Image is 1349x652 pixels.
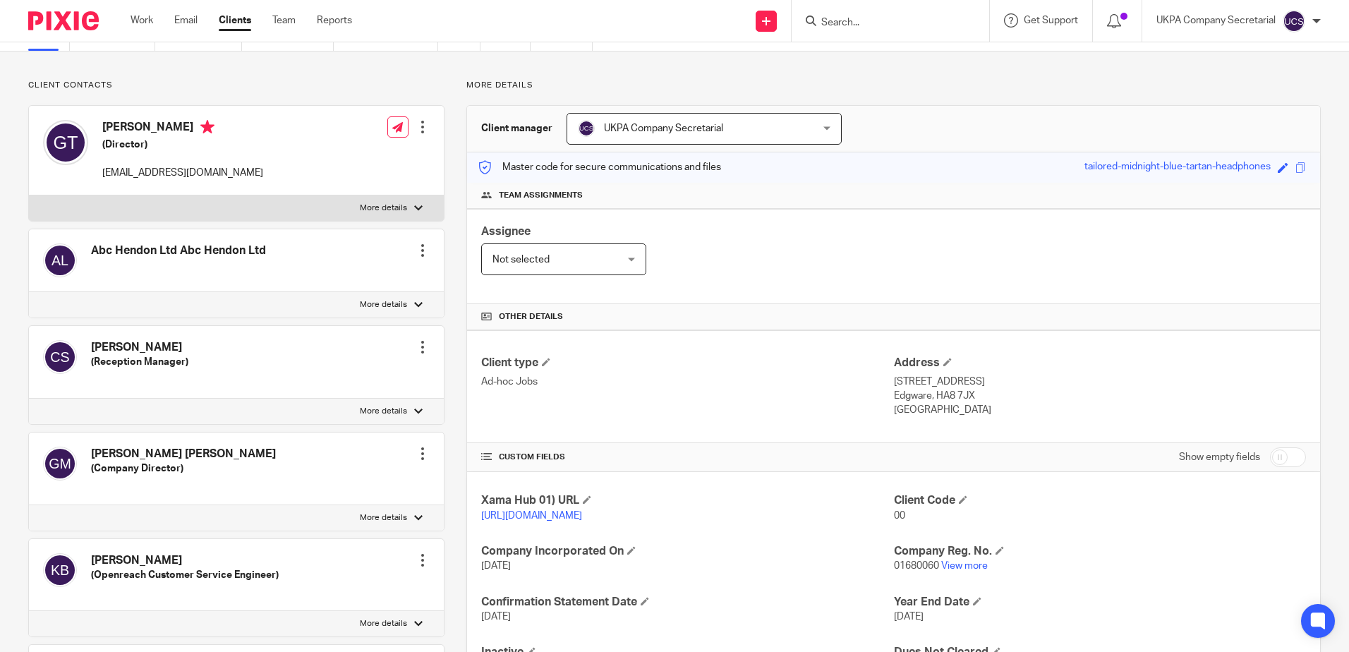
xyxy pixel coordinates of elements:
[481,121,552,135] h3: Client manager
[499,190,583,201] span: Team assignments
[499,311,563,322] span: Other details
[894,403,1306,417] p: [GEOGRAPHIC_DATA]
[466,80,1321,91] p: More details
[1024,16,1078,25] span: Get Support
[102,166,263,180] p: [EMAIL_ADDRESS][DOMAIN_NAME]
[481,375,893,389] p: Ad-hoc Jobs
[894,595,1306,610] h4: Year End Date
[894,375,1306,389] p: [STREET_ADDRESS]
[481,452,893,463] h4: CUSTOM FIELDS
[200,120,214,134] i: Primary
[91,340,188,355] h4: [PERSON_NAME]
[91,355,188,369] h5: (Reception Manager)
[604,123,723,133] span: UKPA Company Secretarial
[272,13,296,28] a: Team
[131,13,153,28] a: Work
[174,13,198,28] a: Email
[578,120,595,137] img: svg%3E
[360,299,407,310] p: More details
[894,356,1306,370] h4: Address
[481,612,511,622] span: [DATE]
[1283,10,1305,32] img: svg%3E
[43,553,77,587] img: svg%3E
[820,17,947,30] input: Search
[1156,13,1276,28] p: UKPA Company Secretarial
[360,203,407,214] p: More details
[102,138,263,152] h5: (Director)
[28,11,99,30] img: Pixie
[1179,450,1260,464] label: Show empty fields
[28,80,444,91] p: Client contacts
[360,512,407,524] p: More details
[481,356,893,370] h4: Client type
[481,544,893,559] h4: Company Incorporated On
[481,493,893,508] h4: Xama Hub 01) URL
[219,13,251,28] a: Clients
[481,226,531,237] span: Assignee
[91,447,276,461] h4: [PERSON_NAME] [PERSON_NAME]
[894,561,939,571] span: 01680060
[481,595,893,610] h4: Confirmation Statement Date
[492,255,550,265] span: Not selected
[478,160,721,174] p: Master code for secure communications and files
[91,553,279,568] h4: [PERSON_NAME]
[481,511,582,521] a: [URL][DOMAIN_NAME]
[360,406,407,417] p: More details
[91,461,276,476] h5: (Company Director)
[43,447,77,481] img: svg%3E
[481,561,511,571] span: [DATE]
[894,544,1306,559] h4: Company Reg. No.
[1084,159,1271,176] div: tailored-midnight-blue-tartan-headphones
[894,493,1306,508] h4: Client Code
[43,340,77,374] img: svg%3E
[941,561,988,571] a: View more
[894,389,1306,403] p: Edgware, HA8 7JX
[91,243,266,258] h4: Abc Hendon Ltd Abc Hendon Ltd
[894,612,924,622] span: [DATE]
[43,120,88,165] img: svg%3E
[894,511,905,521] span: 00
[317,13,352,28] a: Reports
[43,243,77,277] img: svg%3E
[102,120,263,138] h4: [PERSON_NAME]
[360,618,407,629] p: More details
[91,568,279,582] h5: (Openreach Customer Service Engineer)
